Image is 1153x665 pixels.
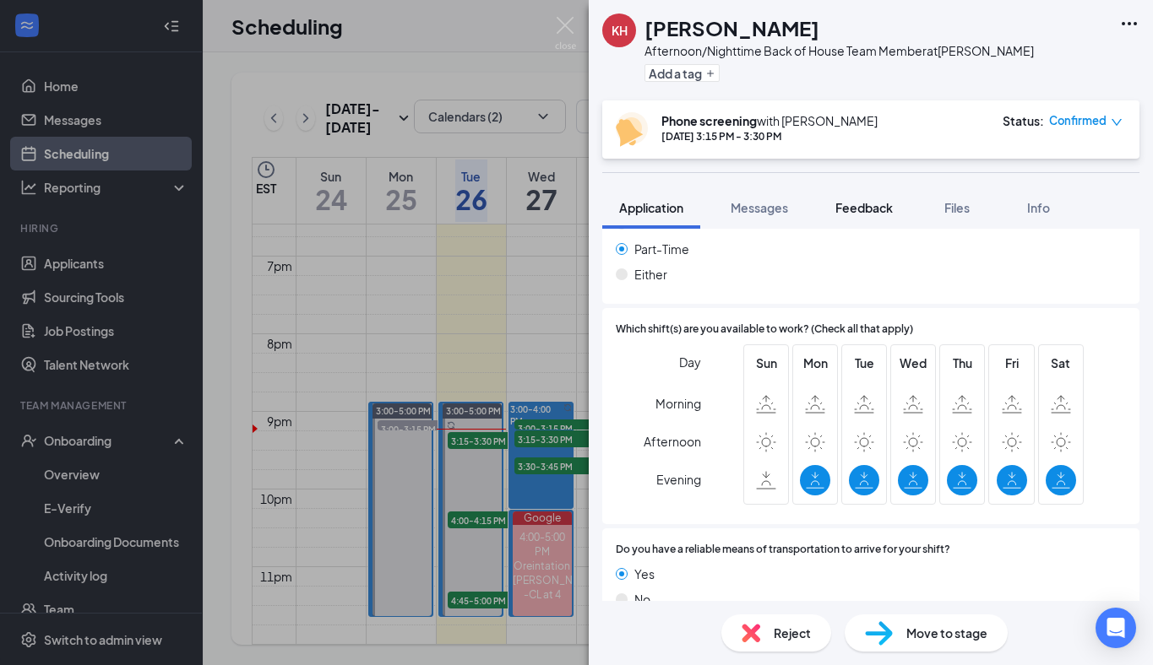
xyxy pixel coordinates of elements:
div: Status : [1003,112,1044,129]
button: PlusAdd a tag [644,64,720,82]
span: Sun [751,354,781,372]
span: Morning [655,388,701,419]
span: Tue [849,354,879,372]
span: Which shift(s) are you available to work? (Check all that apply) [616,322,913,338]
span: Evening [656,464,701,495]
span: Application [619,200,683,215]
span: Sat [1046,354,1076,372]
span: down [1111,116,1123,128]
span: Mon [800,354,830,372]
h1: [PERSON_NAME] [644,14,819,42]
span: Wed [898,354,928,372]
svg: Ellipses [1119,14,1139,34]
span: Either [634,265,667,284]
span: Yes [634,565,655,583]
span: No [634,590,650,608]
svg: Plus [705,68,715,78]
div: [DATE] 3:15 PM - 3:30 PM [661,129,878,143]
span: Do you have a reliable means of transportation to arrive for your shift? [616,542,950,558]
span: Day [679,353,701,371]
div: Afternoon/Nighttime Back of House Team Member at [PERSON_NAME] [644,42,1034,59]
span: Fri [997,354,1027,372]
div: KH [612,22,628,39]
span: Thu [947,354,977,372]
span: Part-Time [634,240,689,258]
span: Info [1027,200,1050,215]
span: Move to stage [906,624,987,642]
span: Afternoon [644,426,701,457]
div: Open Intercom Messenger [1096,608,1136,648]
div: with [PERSON_NAME] [661,112,878,129]
span: Files [944,200,970,215]
span: Reject [774,624,811,642]
span: Confirmed [1049,112,1107,129]
span: Feedback [835,200,893,215]
span: Messages [731,200,788,215]
b: Phone screening [661,113,757,128]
